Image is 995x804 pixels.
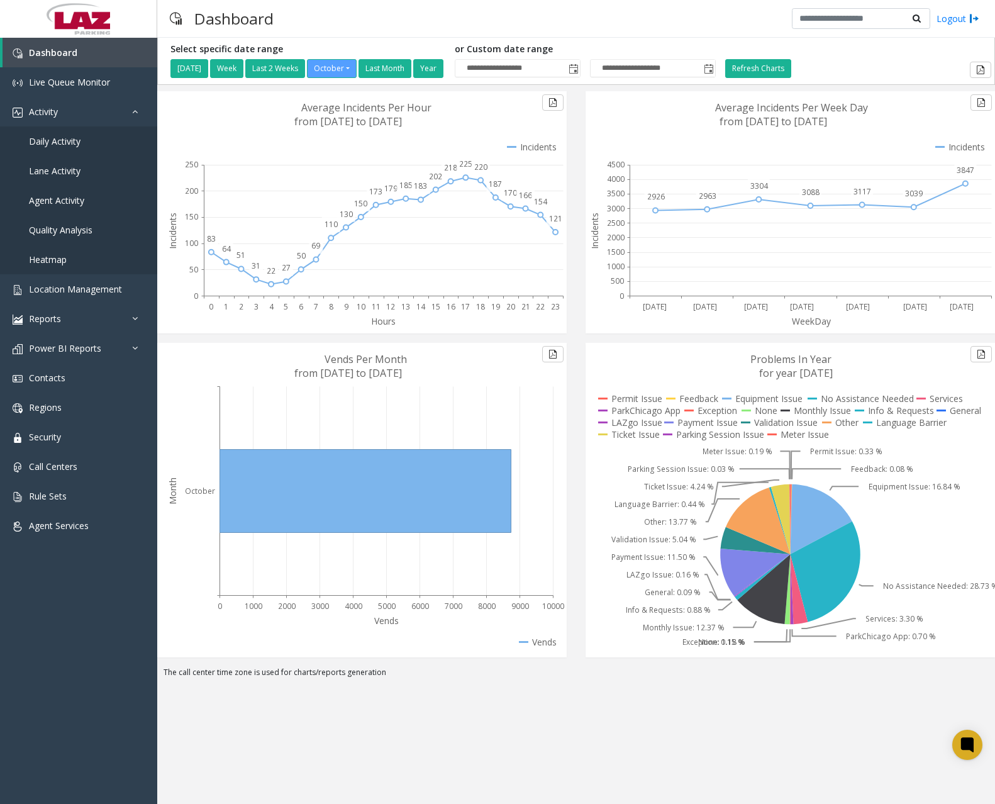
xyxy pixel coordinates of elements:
[504,187,517,198] text: 170
[536,301,545,312] text: 22
[865,613,923,624] text: Services: 3.30 %
[369,186,382,197] text: 173
[905,188,923,199] text: 3039
[188,3,280,34] h3: Dashboard
[185,238,198,248] text: 100
[374,615,399,627] text: Vends
[301,101,431,114] text: Average Incidents Per Hour
[461,301,470,312] text: 17
[519,190,532,201] text: 166
[607,232,625,243] text: 2000
[29,165,81,177] span: Lane Activity
[254,301,258,312] text: 3
[607,203,625,214] text: 3000
[489,179,502,189] text: 187
[970,62,991,78] button: Export to pdf
[846,301,870,312] text: [DATE]
[566,60,580,77] span: Toggle popup
[620,291,624,301] text: 0
[970,346,992,362] button: Export to pdf
[29,194,84,206] span: Agent Activity
[210,59,243,78] button: Week
[647,191,665,202] text: 2926
[29,520,89,532] span: Agent Services
[715,101,868,114] text: Average Incidents Per Week Day
[643,622,725,633] text: Monthly Issue: 12.37 %
[411,601,429,611] text: 6000
[447,301,455,312] text: 16
[357,301,365,312] text: 10
[167,213,179,249] text: Incidents
[29,372,65,384] span: Contacts
[13,462,23,472] img: 'icon'
[157,667,995,684] div: The call center time zone is used for charts/reports generation
[13,108,23,118] img: 'icon'
[970,94,992,111] button: Export to pdf
[614,499,705,510] text: Language Barrier: 0.44 %
[13,344,23,354] img: 'icon'
[534,196,548,207] text: 154
[607,159,625,170] text: 4500
[549,213,562,224] text: 121
[13,315,23,325] img: 'icon'
[750,352,831,366] text: Problems In Year
[218,601,222,611] text: 0
[344,301,348,312] text: 9
[207,233,216,244] text: 83
[29,106,58,118] span: Activity
[459,159,472,169] text: 225
[378,601,396,611] text: 5000
[386,301,395,312] text: 12
[245,601,262,611] text: 1000
[185,159,198,170] text: 250
[384,183,397,194] text: 179
[701,60,715,77] span: Toggle popup
[13,285,23,295] img: 'icon'
[846,631,936,642] text: ParkChicago App: 0.70 %
[284,301,288,312] text: 5
[542,94,564,111] button: Export to pdf
[792,315,831,327] text: WeekDay
[239,301,243,312] text: 2
[278,601,296,611] text: 2000
[269,301,274,312] text: 4
[194,291,198,301] text: 0
[311,240,320,251] text: 69
[810,446,882,457] text: Permit Issue: 0.33 %
[29,313,61,325] span: Reports
[29,401,62,413] span: Regions
[611,276,624,286] text: 500
[957,165,974,176] text: 3847
[13,522,23,532] img: 'icon'
[170,59,208,78] button: [DATE]
[611,552,696,562] text: Payment Issue: 11.50 %
[969,12,979,25] img: logout
[245,59,305,78] button: Last 2 Weeks
[759,366,833,380] text: for year [DATE]
[236,250,245,260] text: 51
[29,431,61,443] span: Security
[282,262,291,273] text: 27
[325,352,407,366] text: Vends Per Month
[626,569,699,580] text: LAZgo Issue: 0.16 %
[29,342,101,354] span: Power BI Reports
[399,180,413,191] text: 185
[542,601,564,611] text: 10000
[29,76,110,88] span: Live Queue Monitor
[429,171,442,182] text: 202
[294,114,402,128] text: from [DATE] to [DATE]
[29,254,67,265] span: Heatmap
[372,301,381,312] text: 11
[444,162,457,173] text: 218
[725,59,791,78] button: Refresh Charts
[294,366,402,380] text: from [DATE] to [DATE]
[790,301,814,312] text: [DATE]
[626,605,711,615] text: Info & Requests: 0.88 %
[13,492,23,502] img: 'icon'
[491,301,500,312] text: 19
[937,12,979,25] a: Logout
[170,44,445,55] h5: Select specific date range
[371,315,396,327] text: Hours
[299,301,303,312] text: 6
[414,181,427,191] text: 183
